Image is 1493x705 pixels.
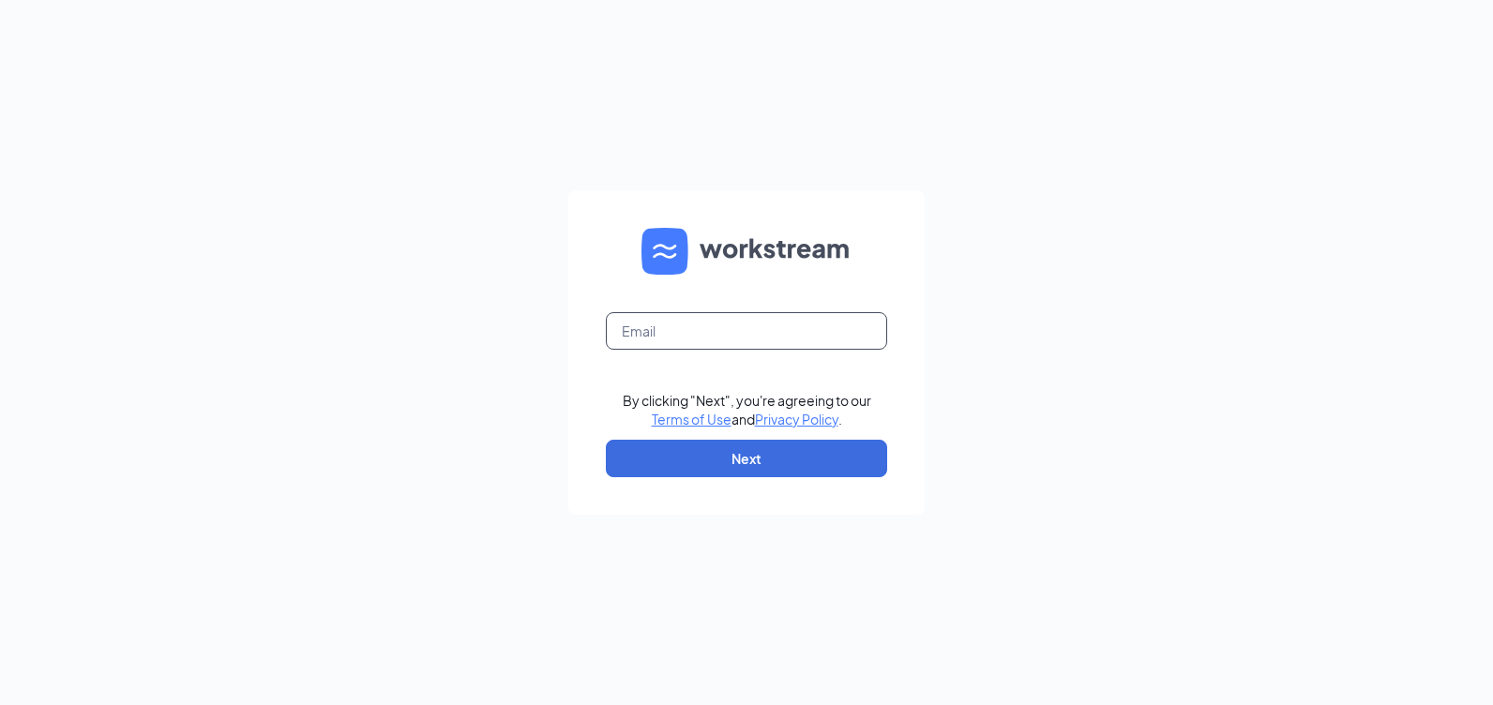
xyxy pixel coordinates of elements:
input: Email [606,312,887,350]
a: Privacy Policy [755,411,838,427]
a: Terms of Use [652,411,731,427]
div: By clicking "Next", you're agreeing to our and . [623,391,871,428]
img: WS logo and Workstream text [641,228,852,275]
button: Next [606,440,887,477]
